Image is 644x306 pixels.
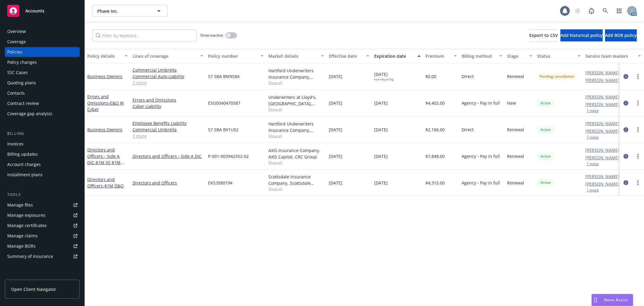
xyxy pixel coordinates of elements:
[507,126,524,133] span: Renewal
[535,49,583,63] button: Status
[505,49,535,63] button: Stage
[605,29,637,41] button: Add BOR policy
[7,57,37,67] div: Policy changes
[87,160,124,172] span: - $1M XS $1M Side A
[634,126,642,133] a: more
[268,133,324,138] span: Show all
[585,147,619,153] a: [PERSON_NAME]
[87,53,121,59] div: Policy details
[372,49,423,63] button: Expiration date
[462,100,500,106] span: Agency - Pay in full
[462,153,500,159] span: Agency - Pay in full
[7,68,28,77] div: SSC Cases
[97,8,149,14] span: Phave Inc.
[507,53,526,59] div: Stage
[374,153,388,159] span: [DATE]
[7,37,26,47] div: Coverage
[459,49,505,63] button: Billing method
[206,49,266,63] button: Policy number
[133,53,197,59] div: Lines of coverage
[133,180,203,186] a: Directors and Officers
[585,94,619,100] a: [PERSON_NAME]
[133,133,203,139] a: 3 more
[425,126,445,133] span: $2,166.00
[7,109,52,119] div: Coverage gap analysis
[7,88,25,98] div: Contacts
[133,97,203,103] a: Errors and Omissions
[7,241,36,251] div: Manage BORs
[5,78,80,88] a: Quoting plans
[374,77,393,81] div: non-recurring
[5,88,80,98] a: Contacts
[92,5,168,17] button: Phave Inc.
[7,78,36,88] div: Quoting plans
[268,67,324,80] div: Hartford Underwriters Insurance Company, Hartford Insurance Group
[622,73,630,80] a: circleInformation
[266,49,326,63] button: Market details
[130,49,206,63] button: Lines of coverage
[529,29,558,41] button: Export to CSV
[622,179,630,186] a: circleInformation
[585,5,598,17] a: Report a Bug
[5,99,80,108] a: Contract review
[5,27,80,36] a: Overview
[507,100,516,106] span: New
[133,80,203,86] a: 2 more
[87,147,120,172] a: Directors and Officers - Side A DIC
[329,153,342,159] span: [DATE]
[7,149,38,159] div: Billing updates
[5,210,80,220] a: Manage exposures
[585,173,619,180] a: [PERSON_NAME]
[587,109,599,112] button: 1 more
[622,99,630,107] a: circleInformation
[507,180,524,186] span: Renewal
[5,131,80,137] div: Billing
[268,147,324,160] div: AXIS Insurance Company, AXIS Capital, CRC Group
[585,128,619,134] a: [PERSON_NAME]
[560,29,603,41] button: Add historical policy
[133,73,203,80] a: Commercial Auto Liability
[5,221,80,230] a: Manage certificates
[268,107,324,112] span: Show all
[425,100,445,106] span: $4,402.00
[585,53,634,59] div: Service team leaders
[5,200,80,210] a: Manage files
[587,188,599,192] button: 1 more
[7,221,47,230] div: Manage certificates
[329,180,342,186] span: [DATE]
[5,37,80,47] a: Coverage
[268,186,324,191] span: Show all
[208,153,249,159] span: P-001-003942352-02
[87,127,122,132] a: Business Owners
[5,139,80,149] a: Invoices
[5,2,80,19] a: Accounts
[103,183,124,189] span: - $1M D&O
[7,210,46,220] div: Manage exposures
[634,153,642,160] a: more
[592,294,599,306] div: Drag to move
[268,160,324,165] span: Show all
[634,99,642,107] a: more
[374,180,388,186] span: [DATE]
[540,180,552,185] span: Active
[374,71,393,81] span: [DATE]
[5,68,80,77] a: SSC Cases
[326,49,372,63] button: Effective date
[634,73,642,80] a: more
[572,5,584,17] a: Start snowing
[7,47,22,57] div: Policies
[7,200,33,210] div: Manage files
[208,100,240,106] span: ESO0040470587
[329,53,363,59] div: Effective date
[7,160,41,169] div: Account charges
[268,174,324,186] div: Scottsdale Insurance Company, Scottsdale Insurance Company (Nationwide), E-Risk Services, CRC Group
[634,179,642,186] a: more
[423,49,459,63] button: Premium
[208,73,240,80] span: 57 SBA BM9S8A
[25,8,44,13] span: Accounts
[5,57,80,67] a: Policy changes
[11,286,56,292] span: Open Client Navigator
[605,32,637,38] span: Add BOR policy
[540,100,552,106] span: Active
